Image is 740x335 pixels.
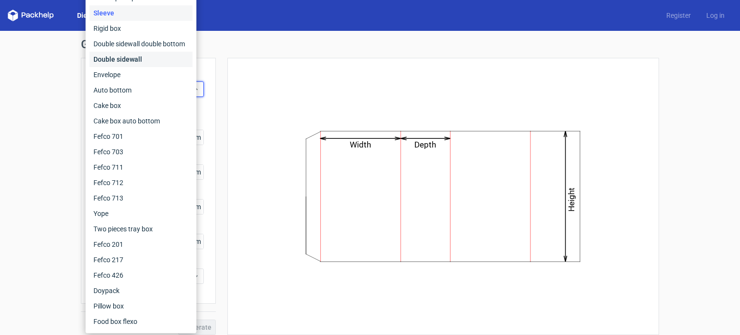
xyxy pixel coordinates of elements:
div: Sleeve [90,5,193,21]
text: Depth [415,140,436,149]
div: Fefco 703 [90,144,193,160]
h1: Generate new dieline [81,39,659,50]
div: Rigid box [90,21,193,36]
div: Fefco 201 [90,237,193,252]
div: Fefco 217 [90,252,193,268]
text: Height [567,188,577,212]
a: Dielines [69,11,110,20]
a: Register [659,11,699,20]
div: Double sidewall double bottom [90,36,193,52]
div: Fefco 701 [90,129,193,144]
div: Cake box auto bottom [90,113,193,129]
div: Double sidewall [90,52,193,67]
div: Fefco 426 [90,268,193,283]
div: Fefco 713 [90,190,193,206]
div: Yope [90,206,193,221]
div: Pillow box [90,298,193,314]
div: Cake box [90,98,193,113]
div: Envelope [90,67,193,82]
div: Fefco 712 [90,175,193,190]
div: Two pieces tray box [90,221,193,237]
div: Doypack [90,283,193,298]
a: Log in [699,11,732,20]
text: Width [350,140,371,149]
div: Food box flexo [90,314,193,329]
div: Fefco 711 [90,160,193,175]
div: Auto bottom [90,82,193,98]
